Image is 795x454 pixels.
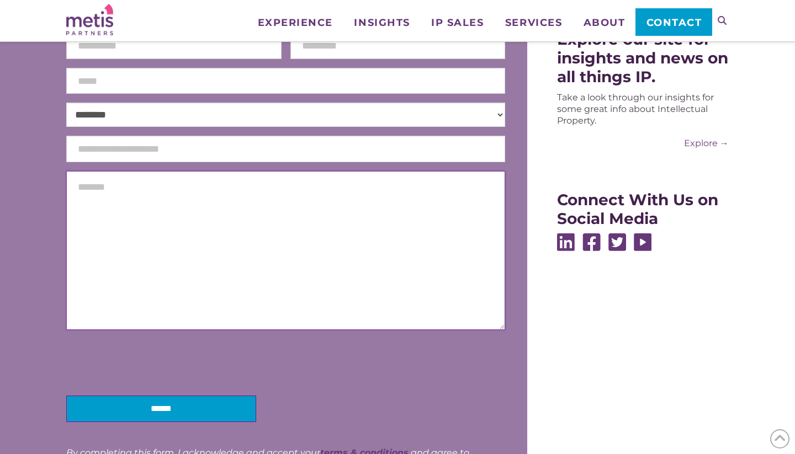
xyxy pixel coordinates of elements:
[557,190,729,228] div: Connect With Us on Social Media
[646,18,702,28] span: Contact
[258,18,333,28] span: Experience
[584,18,626,28] span: About
[557,137,729,149] a: Explore →
[431,18,484,28] span: IP Sales
[505,18,562,28] span: Services
[770,429,789,448] span: Back to Top
[557,92,729,126] div: Take a look through our insights for some great info about Intellectual Property.
[557,30,729,86] div: Explore our site for insights and news on all things IP.
[557,233,575,251] img: Linkedin
[582,233,601,251] img: Facebook
[66,339,234,382] iframe: reCAPTCHA
[66,4,113,35] img: Metis Partners
[634,233,651,251] img: Youtube
[635,8,712,36] a: Contact
[608,233,626,251] img: Twitter
[354,18,410,28] span: Insights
